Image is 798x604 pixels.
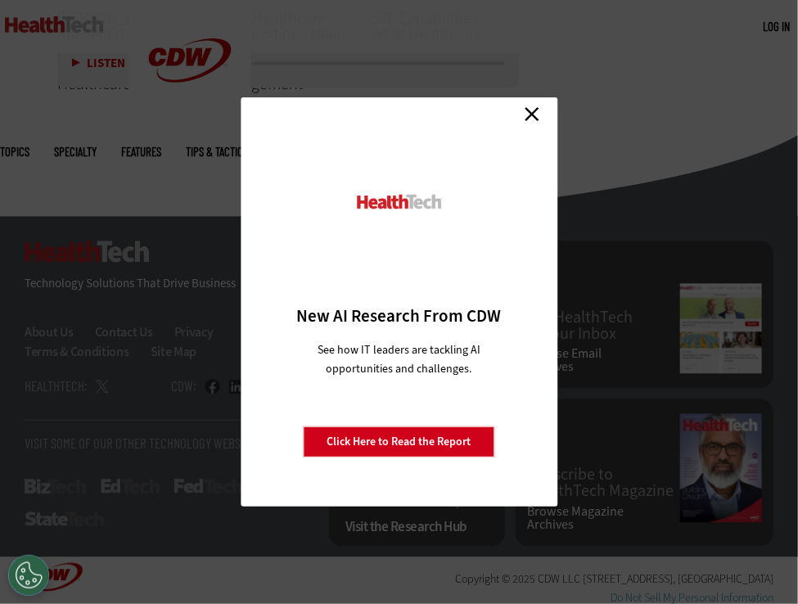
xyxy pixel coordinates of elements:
button: Open Preferences [8,555,49,596]
p: See how IT leaders are tackling AI opportunities and challenges. [298,340,500,378]
a: Click Here to Read the Report [304,426,495,458]
img: HealthTech_0.png [354,193,444,210]
div: Cookies Settings [8,555,49,596]
a: Close [520,101,544,126]
h3: New AI Research From CDW [269,304,529,327]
